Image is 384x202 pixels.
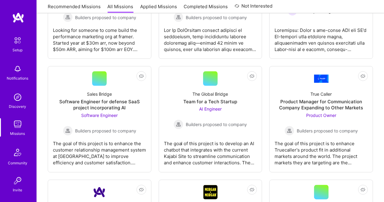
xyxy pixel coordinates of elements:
[275,22,368,53] div: Loremipsu: Dolor s ame-conse ADI eli SE’d EI-tempori utla etdolore magna, aliquaenimadm ven quisn...
[53,136,146,166] div: The goal of this project is to enhance the customer relationship management system at [GEOGRAPHIC...
[75,14,136,21] span: Builders proposed to company
[48,3,101,13] a: Recommended Missions
[174,120,183,129] img: Builders proposed to company
[174,12,183,22] img: Builders proposed to company
[13,187,22,193] div: Invite
[186,122,247,128] span: Builders proposed to company
[11,34,24,47] img: setup
[12,91,24,103] img: discovery
[63,126,73,136] img: Builders proposed to company
[12,118,24,130] img: teamwork
[314,75,329,83] img: Company Logo
[235,2,273,13] a: Not Interested
[75,128,136,134] span: Builders proposed to company
[275,98,368,111] div: Product Manager for Communication Company Expanding to Other Markets
[53,98,146,111] div: Software Engineer for defense SaaS project incorporating AI
[139,74,144,79] i: icon EyeClosed
[203,185,218,200] img: Company Logo
[92,185,107,200] img: Company Logo
[140,3,177,13] a: Applied Missions
[275,71,368,167] a: Company LogoTrue CallerProduct Manager for Communication Company Expanding to Other MarketsProduc...
[12,175,24,187] img: Invite
[12,63,24,75] img: bell
[87,91,112,97] div: Sales Bridge
[7,75,29,81] div: Notifications
[297,128,358,134] span: Builders proposed to company
[250,74,254,79] i: icon EyeClosed
[306,113,336,118] span: Product Owner
[53,22,146,53] div: Looking for someone to come build the performance marketing org at framer. Started year at $30m a...
[10,130,25,137] div: Missions
[361,187,365,192] i: icon EyeClosed
[10,145,25,160] img: Community
[192,91,228,97] div: The Global Bridge
[285,126,294,136] img: Builders proposed to company
[183,98,237,105] div: Team for a Tech Startup
[8,160,27,166] div: Community
[275,136,368,166] div: The goal of this project is to enhance Truecaller's product fit in additional markets around the ...
[53,71,146,167] a: Sales BridgeSoftware Engineer for defense SaaS project incorporating AISoftware Engineer Builders...
[12,12,24,23] img: logo
[139,187,144,192] i: icon EyeClosed
[81,113,118,118] span: Software Engineer
[63,12,73,22] img: Builders proposed to company
[184,3,228,13] a: Completed Missions
[311,91,332,97] div: True Caller
[164,22,257,53] div: Lor Ip DolOrsitam consect adipisci el seddoeiusm, temp incididuntu laboree doloremag aliq—enimad ...
[186,14,247,21] span: Builders proposed to company
[9,103,26,110] div: Discovery
[199,107,222,112] span: AI Engineer
[108,3,133,13] a: All Missions
[250,187,254,192] i: icon EyeClosed
[13,47,23,53] div: Setup
[361,74,365,79] i: icon EyeClosed
[164,71,257,167] a: The Global BridgeTeam for a Tech StartupAI Engineer Builders proposed to companyBuilders proposed...
[164,136,257,166] div: The goal of this project is to develop an AI chatbot that integrates with the current Kajabi Site...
